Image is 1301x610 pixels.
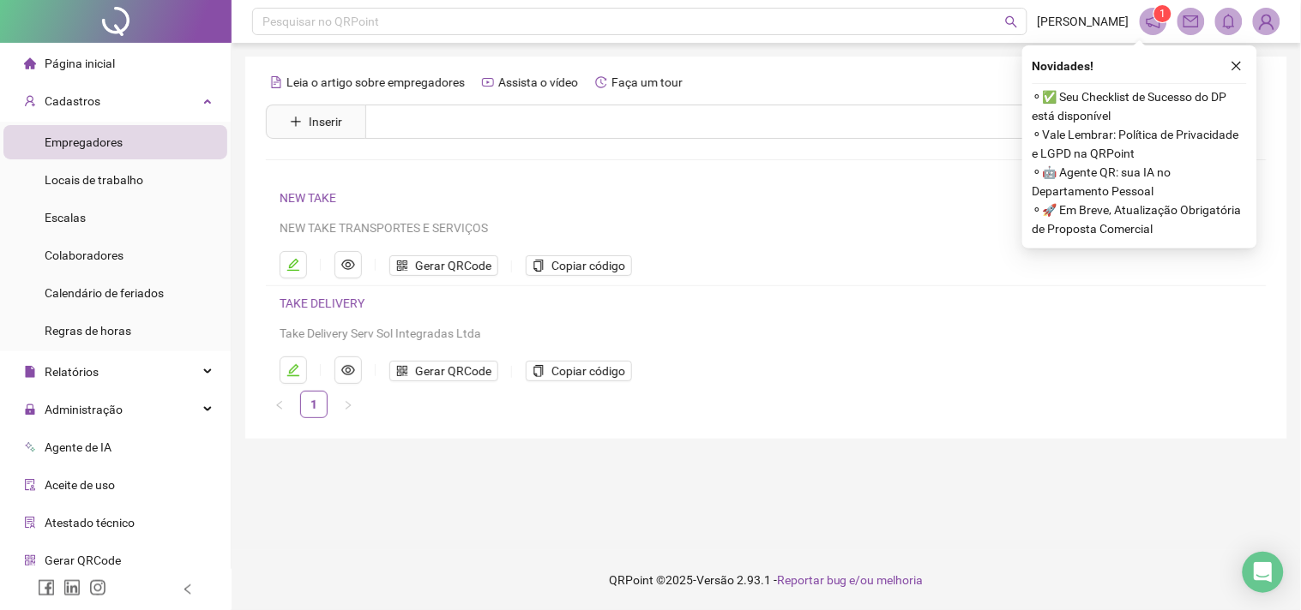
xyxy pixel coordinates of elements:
[1231,60,1243,72] span: close
[396,365,408,377] span: qrcode
[45,365,99,379] span: Relatórios
[63,579,81,596] span: linkedin
[1146,14,1161,29] span: notification
[526,361,632,381] button: Copiar código
[334,391,362,418] button: right
[595,76,607,88] span: history
[45,286,164,300] span: Calendário de feriados
[45,94,100,108] span: Cadastros
[1154,5,1172,22] sup: 1
[396,260,408,272] span: qrcode
[45,211,86,224] span: Escalas
[533,260,545,272] span: copy
[343,400,353,410] span: right
[38,579,55,596] span: facebook
[232,550,1301,610] footer: QRPoint © 2025 - 2.93.1 -
[1160,8,1166,20] span: 1
[24,554,36,566] span: qrcode
[280,191,336,205] a: NEW TAKE
[341,258,355,272] span: eye
[334,391,362,418] li: Próxima página
[551,256,625,275] span: Copiar código
[24,95,36,107] span: user-add
[1033,57,1094,75] span: Novidades !
[266,391,293,418] li: Página anterior
[1033,163,1247,200] span: ⚬ 🤖 Agente QR: sua IA no Departamento Pessoal
[266,391,293,418] button: left
[286,258,300,272] span: edit
[300,391,328,418] li: 1
[777,573,924,587] span: Reportar bug e/ou melhoria
[696,573,734,587] span: Versão
[280,296,364,310] a: TAKE DELIVERY
[45,248,123,262] span: Colaboradores
[1243,552,1284,593] div: Open Intercom Messenger
[24,517,36,529] span: solution
[274,400,285,410] span: left
[45,173,143,187] span: Locais de trabalho
[286,75,465,89] span: Leia o artigo sobre empregadores
[24,57,36,69] span: home
[286,363,300,377] span: edit
[45,553,121,567] span: Gerar QRCode
[1033,200,1247,238] span: ⚬ 🚀 Em Breve, Atualização Obrigatória de Proposta Comercial
[309,112,342,131] span: Inserir
[280,324,1196,343] div: Take Delivery Serv Sol Integradas Ltda
[45,324,131,338] span: Regras de horas
[389,255,498,276] button: Gerar QRCode
[533,365,545,377] span: copy
[301,392,327,417] a: 1
[24,366,36,378] span: file
[1033,87,1247,125] span: ⚬ ✅ Seu Checklist de Sucesso do DP está disponível
[45,440,111,454] span: Agente de IA
[1254,9,1280,34] img: 83797
[498,75,578,89] span: Assista o vídeo
[45,403,123,416] span: Administração
[551,362,625,380] span: Copiar código
[341,363,355,377] span: eye
[280,218,1196,237] div: NEW TAKE TRANSPORTES E SERVIÇOS
[270,76,282,88] span: file-text
[1221,14,1237,29] span: bell
[276,108,356,135] button: Inserir
[45,135,123,149] span: Empregadores
[24,479,36,491] span: audit
[24,404,36,416] span: lock
[290,116,302,128] span: plus
[45,478,115,492] span: Aceite de uso
[1005,15,1018,28] span: search
[45,516,135,529] span: Atestado técnico
[1184,14,1199,29] span: mail
[415,256,491,275] span: Gerar QRCode
[482,76,494,88] span: youtube
[415,362,491,380] span: Gerar QRCode
[1038,12,1129,31] span: [PERSON_NAME]
[526,255,632,276] button: Copiar código
[389,361,498,381] button: Gerar QRCode
[45,57,115,70] span: Página inicial
[1033,125,1247,163] span: ⚬ Vale Lembrar: Política de Privacidade e LGPD na QRPoint
[89,579,106,596] span: instagram
[182,583,194,595] span: left
[611,75,683,89] span: Faça um tour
